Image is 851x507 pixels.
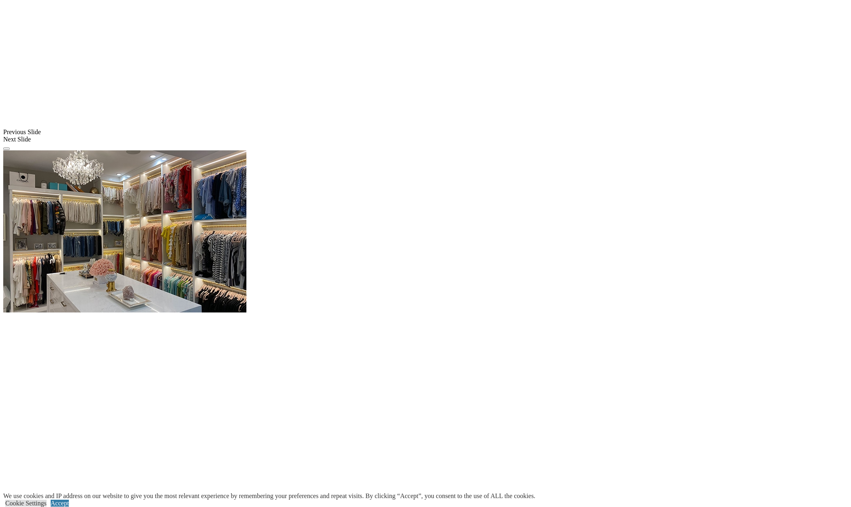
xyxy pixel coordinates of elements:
button: Click here to pause slide show [3,148,10,150]
a: Accept [51,500,69,507]
div: We use cookies and IP address on our website to give you the most relevant experience by remember... [3,492,535,500]
a: Cookie Settings [5,500,47,507]
div: Next Slide [3,136,848,143]
img: Banner for mobile view [3,150,246,312]
div: Previous Slide [3,128,848,136]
